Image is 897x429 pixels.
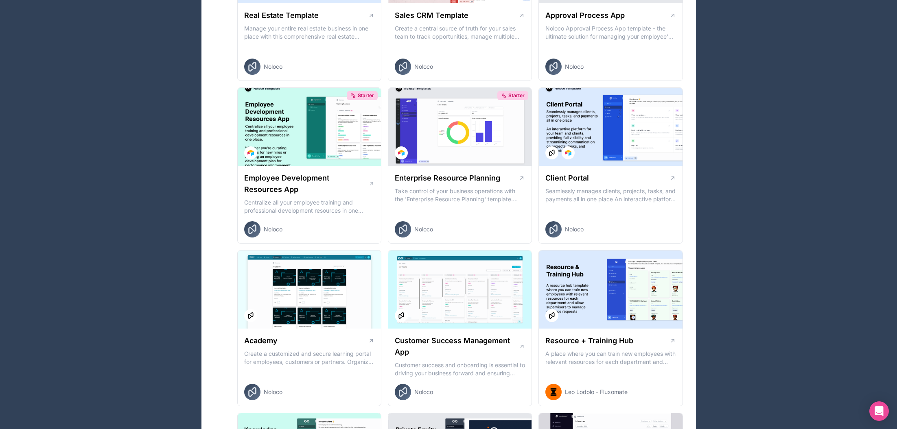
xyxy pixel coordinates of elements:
[545,24,676,41] p: Noloco Approval Process App template - the ultimate solution for managing your employee's time of...
[414,388,433,396] span: Noloco
[869,401,889,421] div: Open Intercom Messenger
[395,24,525,41] p: Create a central source of truth for your sales team to track opportunities, manage multiple acco...
[244,335,278,346] h1: Academy
[247,150,254,156] img: Airtable Logo
[244,350,374,366] p: Create a customized and secure learning portal for employees, customers or partners. Organize les...
[244,24,374,41] p: Manage your entire real estate business in one place with this comprehensive real estate transact...
[264,225,282,233] span: Noloco
[358,92,374,99] span: Starter
[395,172,500,184] h1: Enterprise Resource Planning
[414,225,433,233] span: Noloco
[244,172,369,195] h1: Employee Development Resources App
[545,10,625,21] h1: Approval Process App
[508,92,525,99] span: Starter
[414,63,433,71] span: Noloco
[244,198,374,215] p: Centralize all your employee training and professional development resources in one place. Whethe...
[545,335,633,346] h1: Resource + Training Hub
[264,388,282,396] span: Noloco
[395,10,468,21] h1: Sales CRM Template
[565,150,571,156] img: Airtable Logo
[565,388,628,396] span: Leo Lodolo - Fluxomate
[565,225,584,233] span: Noloco
[244,10,319,21] h1: Real Estate Template
[545,187,676,203] p: Seamlessly manages clients, projects, tasks, and payments all in one place An interactive platfor...
[565,63,584,71] span: Noloco
[545,172,589,184] h1: Client Portal
[395,187,525,203] p: Take control of your business operations with the 'Enterprise Resource Planning' template. This c...
[398,150,405,156] img: Airtable Logo
[264,63,282,71] span: Noloco
[395,335,519,358] h1: Customer Success Management App
[545,350,676,366] p: A place where you can train new employees with relevant resources for each department and allow s...
[395,361,525,377] p: Customer success and onboarding is essential to driving your business forward and ensuring retent...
